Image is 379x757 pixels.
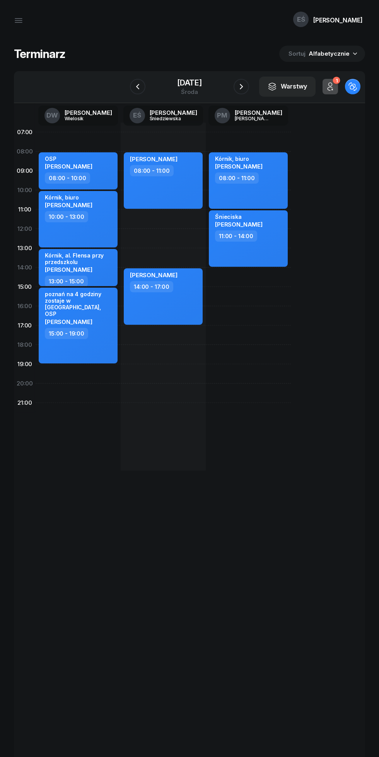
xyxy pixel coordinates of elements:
[215,155,263,162] div: Kórnik, biuro
[45,291,113,317] div: poznań na 4 godziny zostaje w [GEOGRAPHIC_DATA], OSP
[259,77,316,97] button: Warstwy
[14,374,36,393] div: 20:00
[45,194,92,201] div: Kórnik, biuro
[46,112,58,119] span: DW
[14,258,36,277] div: 14:00
[14,355,36,374] div: 19:00
[235,116,272,121] div: [PERSON_NAME]
[14,161,36,181] div: 09:00
[45,201,92,209] span: [PERSON_NAME]
[45,276,88,287] div: 13:00 - 15:00
[14,200,36,219] div: 11:00
[215,163,263,170] span: [PERSON_NAME]
[313,17,363,23] div: [PERSON_NAME]
[45,252,113,265] div: Kórnik, al. Flensa przy przedszkolu
[45,318,92,326] span: [PERSON_NAME]
[215,172,259,184] div: 08:00 - 11:00
[45,266,92,273] span: [PERSON_NAME]
[215,213,263,220] div: Śnieciska
[14,219,36,239] div: 12:00
[45,172,90,184] div: 08:00 - 10:00
[14,142,36,161] div: 08:00
[279,46,365,62] button: Sortuj Alfabetycznie
[133,112,141,119] span: EŚ
[65,116,102,121] div: Wielosik
[289,49,307,59] span: Sortuj
[14,335,36,355] div: 18:00
[130,281,173,292] div: 14:00 - 17:00
[45,211,88,222] div: 10:00 - 13:00
[14,316,36,335] div: 17:00
[217,112,227,119] span: PM
[14,297,36,316] div: 16:00
[177,79,202,87] div: [DATE]
[235,110,282,116] div: [PERSON_NAME]
[309,50,350,57] span: Alfabetycznie
[14,277,36,297] div: 15:00
[38,106,118,126] a: DW[PERSON_NAME]Wielosik
[14,393,36,413] div: 21:00
[150,110,197,116] div: [PERSON_NAME]
[45,163,92,170] span: [PERSON_NAME]
[215,230,257,242] div: 11:00 - 14:00
[14,123,36,142] div: 07:00
[14,239,36,258] div: 13:00
[297,16,305,23] span: EŚ
[268,82,307,92] div: Warstwy
[177,89,202,95] div: środa
[323,79,338,94] button: 1
[130,155,178,163] span: [PERSON_NAME]
[45,155,92,162] div: OSP
[130,165,174,176] div: 08:00 - 11:00
[208,106,289,126] a: PM[PERSON_NAME][PERSON_NAME]
[333,77,340,84] div: 1
[130,271,178,279] span: [PERSON_NAME]
[14,181,36,200] div: 10:00
[65,110,112,116] div: [PERSON_NAME]
[123,106,203,126] a: EŚ[PERSON_NAME]Śniedziewska
[14,47,65,61] h1: Terminarz
[45,328,88,339] div: 15:00 - 19:00
[215,221,263,228] span: [PERSON_NAME]
[150,116,187,121] div: Śniedziewska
